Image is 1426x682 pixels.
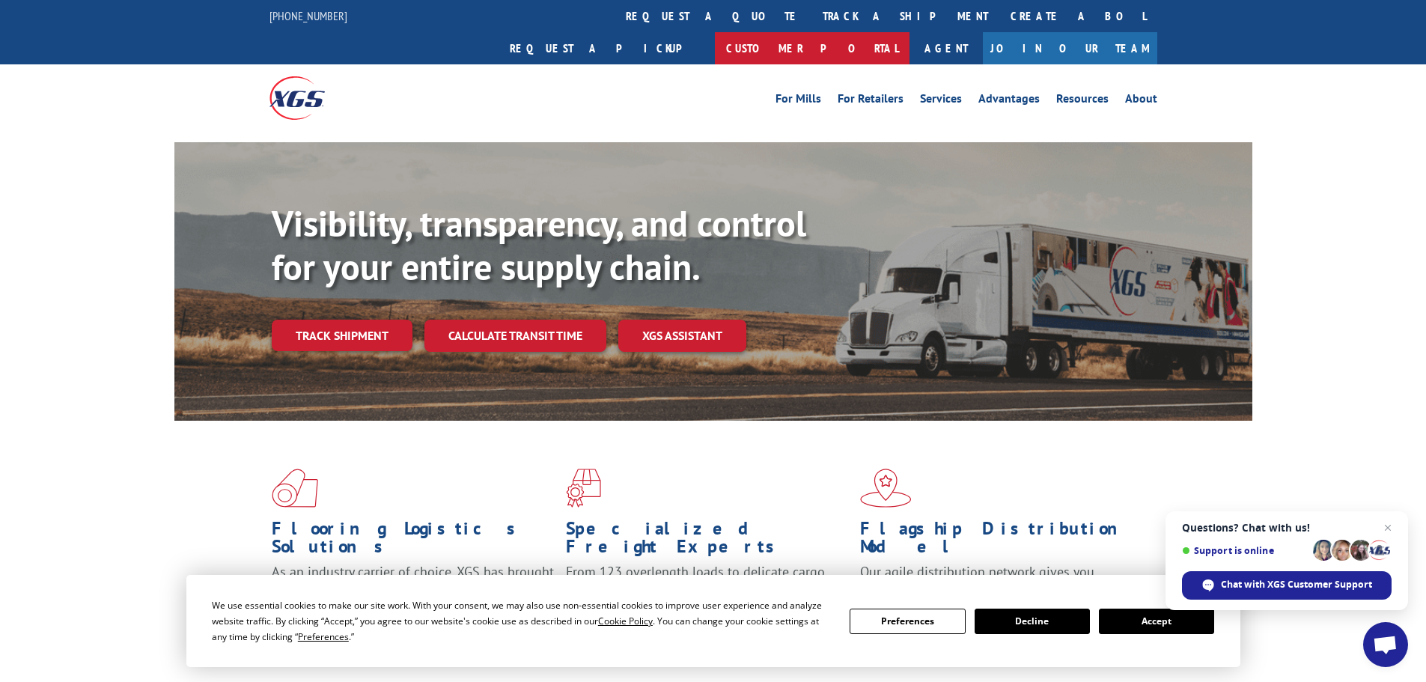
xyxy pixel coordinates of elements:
a: Customer Portal [715,32,909,64]
h1: Specialized Freight Experts [566,520,849,563]
p: From 123 overlength loads to delicate cargo, our experienced staff knows the best way to move you... [566,563,849,630]
img: xgs-icon-focused-on-flooring-red [566,469,601,508]
img: xgs-icon-total-supply-chain-intelligence-red [272,469,318,508]
span: Cookie Policy [598,615,653,627]
img: xgs-icon-flagship-distribution-model-red [860,469,912,508]
h1: Flagship Distribution Model [860,520,1143,563]
a: For Mills [776,93,821,109]
span: Questions? Chat with us! [1182,522,1392,534]
a: Request a pickup [499,32,715,64]
div: We use essential cookies to make our site work. With your consent, we may also use non-essential ... [212,597,832,645]
a: About [1125,93,1157,109]
a: For Retailers [838,93,904,109]
button: Preferences [850,609,965,634]
a: Calculate transit time [424,320,606,352]
span: As an industry carrier of choice, XGS has brought innovation and dedication to flooring logistics... [272,563,554,616]
span: Support is online [1182,545,1308,556]
span: Preferences [298,630,349,643]
span: Chat with XGS Customer Support [1221,578,1372,591]
button: Decline [975,609,1090,634]
button: Accept [1099,609,1214,634]
a: Services [920,93,962,109]
div: Chat with XGS Customer Support [1182,571,1392,600]
a: Track shipment [272,320,412,351]
div: Open chat [1363,622,1408,667]
a: Advantages [978,93,1040,109]
div: Cookie Consent Prompt [186,575,1240,667]
span: Close chat [1379,519,1397,537]
a: XGS ASSISTANT [618,320,746,352]
span: Our agile distribution network gives you nationwide inventory management on demand. [860,563,1136,598]
a: Join Our Team [983,32,1157,64]
b: Visibility, transparency, and control for your entire supply chain. [272,200,806,290]
a: Agent [909,32,983,64]
h1: Flooring Logistics Solutions [272,520,555,563]
a: [PHONE_NUMBER] [269,8,347,23]
a: Resources [1056,93,1109,109]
